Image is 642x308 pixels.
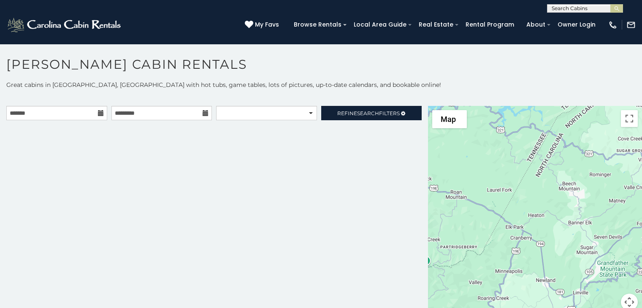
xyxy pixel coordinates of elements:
[441,115,456,124] span: Map
[621,110,638,127] button: Toggle fullscreen view
[461,18,518,31] a: Rental Program
[245,20,281,30] a: My Favs
[337,110,400,116] span: Refine Filters
[349,18,411,31] a: Local Area Guide
[6,16,123,33] img: White-1-2.png
[321,106,422,120] a: RefineSearchFilters
[553,18,600,31] a: Owner Login
[357,110,379,116] span: Search
[432,110,467,128] button: Change map style
[414,18,458,31] a: Real Estate
[522,18,550,31] a: About
[290,18,346,31] a: Browse Rentals
[255,20,279,29] span: My Favs
[626,20,636,30] img: mail-regular-white.png
[608,20,618,30] img: phone-regular-white.png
